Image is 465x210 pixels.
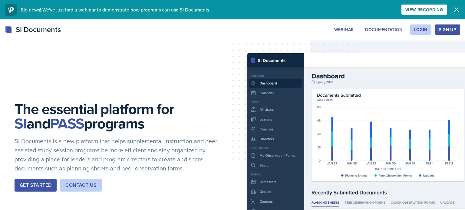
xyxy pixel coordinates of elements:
div: Sign Up [439,27,456,32]
button: Login [410,24,431,35]
button: Documentation [361,24,407,35]
div: Login [414,27,427,32]
div: View Recording [405,7,443,12]
div: Webinar [334,27,354,32]
div: Get Started [20,182,51,189]
button: Webinar [330,24,358,35]
button: Get Started [15,179,57,192]
button: Contact Us [60,179,102,192]
div: Contact Us [65,182,97,189]
button: View Recording [401,5,447,15]
div: Documentation [365,27,403,32]
div: SI Documents [5,24,61,35]
span: Big news! We've just had a webinar to demonstrate how programs can use SI Documents. [21,6,210,13]
button: Sign Up [435,24,460,35]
